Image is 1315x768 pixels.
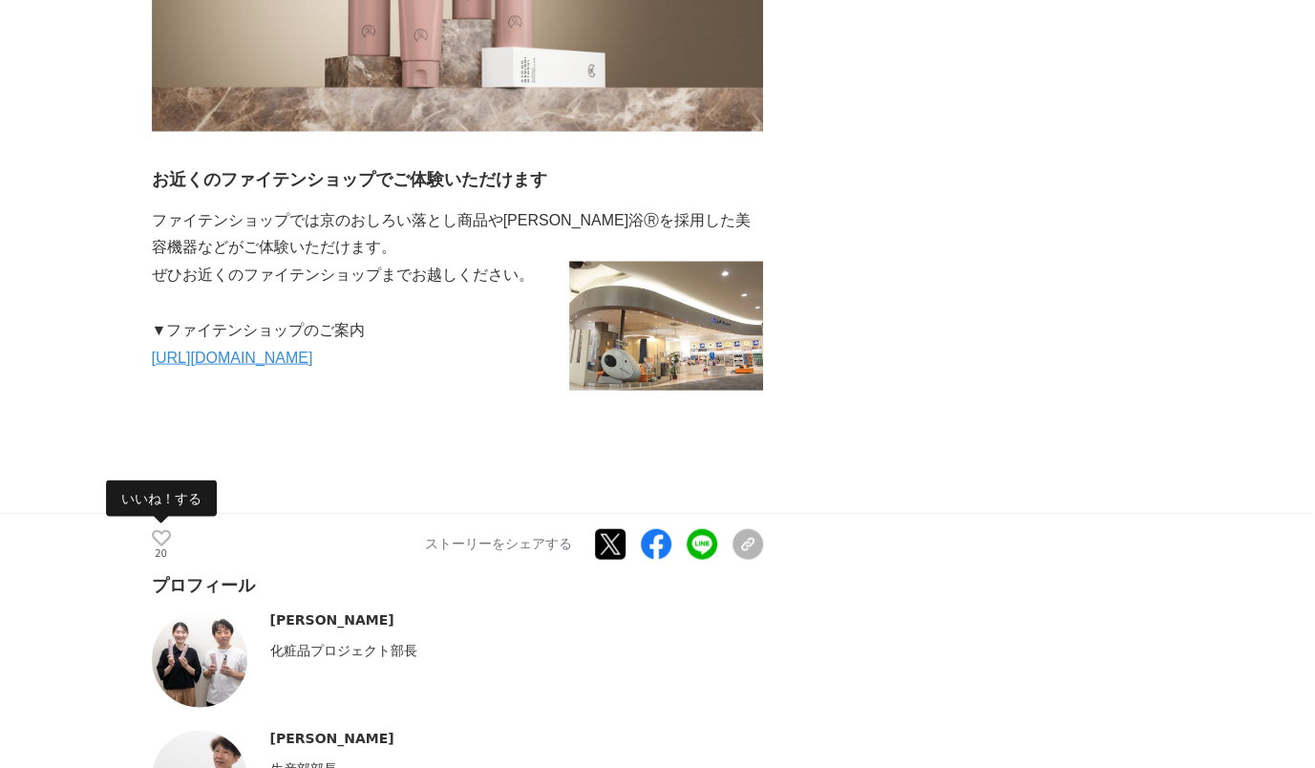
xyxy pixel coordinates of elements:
p: ストーリーをシェアする [425,535,572,552]
h3: お近くのファイテンショップでご体験いただけます [152,165,763,193]
p: ファイテンショップでは京のおしろい落とし商品や[PERSON_NAME]浴Ⓡを採用した美容機器などがご体験いただけます。 [152,206,763,262]
div: [PERSON_NAME] [270,730,763,745]
span: 化粧品プロジェクト部長 [270,642,417,657]
p: ▼ファイテンショップのご案内 [152,316,763,344]
p: ぜひお近くのファイテンショップまでお越しください。 [152,261,763,288]
div: [PERSON_NAME] [270,611,763,627]
p: 20 [152,548,171,558]
div: プロフィール [152,573,763,596]
a: [URL][DOMAIN_NAME] [152,349,313,365]
img: thumbnail_0a94b930-a074-11f0-9a3e-21eb1467e0e6.jpg [569,261,763,390]
img: thumbnail_c4c17a40-a076-11f0-9cff-45336ab92d1c.jpg [152,611,247,707]
span: いいね！する [106,480,217,516]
